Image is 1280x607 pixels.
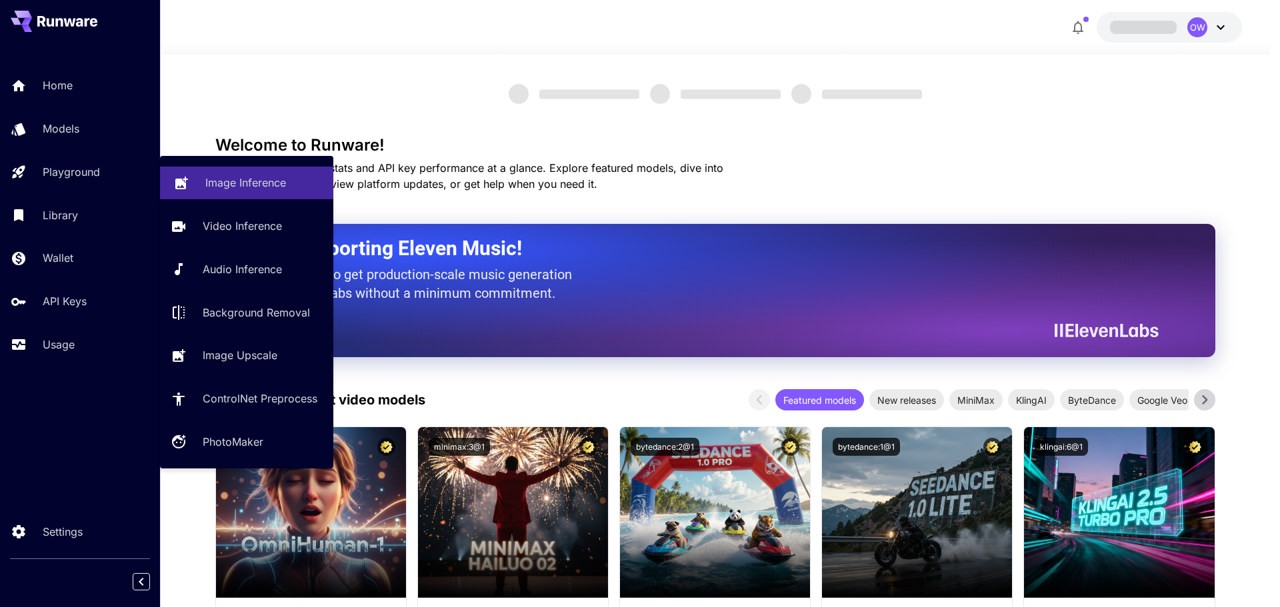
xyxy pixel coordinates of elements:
[43,250,73,266] p: Wallet
[43,336,75,352] p: Usage
[203,218,282,234] p: Video Inference
[249,236,1149,261] h2: Now Supporting Eleven Music!
[949,393,1003,407] span: MiniMax
[781,438,799,456] button: Certified Model – Vetted for best performance and includes a commercial license.
[143,570,160,594] div: Collapse sidebar
[160,253,333,286] a: Audio Inference
[249,265,582,303] p: The only way to get production-scale music generation from Eleven Labs without a minimum commitment.
[1187,17,1207,37] div: OW
[869,393,944,407] span: New releases
[418,427,608,598] img: alt
[215,136,1215,155] h3: Welcome to Runware!
[377,438,395,456] button: Certified Model – Vetted for best performance and includes a commercial license.
[983,438,1001,456] button: Certified Model – Vetted for best performance and includes a commercial license.
[160,339,333,372] a: Image Upscale
[133,573,150,590] button: Collapse sidebar
[822,427,1012,598] img: alt
[203,304,310,320] p: Background Removal
[43,121,79,137] p: Models
[205,175,286,191] p: Image Inference
[160,426,333,458] a: PhotoMaker
[775,393,864,407] span: Featured models
[1186,438,1204,456] button: Certified Model – Vetted for best performance and includes a commercial license.
[579,438,597,456] button: Certified Model – Vetted for best performance and includes a commercial license.
[215,161,723,191] span: Check out your usage stats and API key performance at a glance. Explore featured models, dive int...
[43,293,87,309] p: API Keys
[631,438,699,456] button: bytedance:2@1
[216,427,406,598] img: alt
[160,382,333,415] a: ControlNet Preprocess
[203,347,277,363] p: Image Upscale
[1024,427,1214,598] img: alt
[43,164,100,180] p: Playground
[43,524,83,540] p: Settings
[1008,393,1055,407] span: KlingAI
[160,296,333,328] a: Background Removal
[203,434,263,450] p: PhotoMaker
[1035,438,1088,456] button: klingai:6@1
[43,77,73,93] p: Home
[620,427,810,598] img: alt
[429,438,490,456] button: minimax:3@1
[160,167,333,199] a: Image Inference
[160,210,333,243] a: Video Inference
[203,390,317,406] p: ControlNet Preprocess
[1060,393,1124,407] span: ByteDance
[43,207,78,223] p: Library
[203,261,282,277] p: Audio Inference
[1129,393,1195,407] span: Google Veo
[833,438,900,456] button: bytedance:1@1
